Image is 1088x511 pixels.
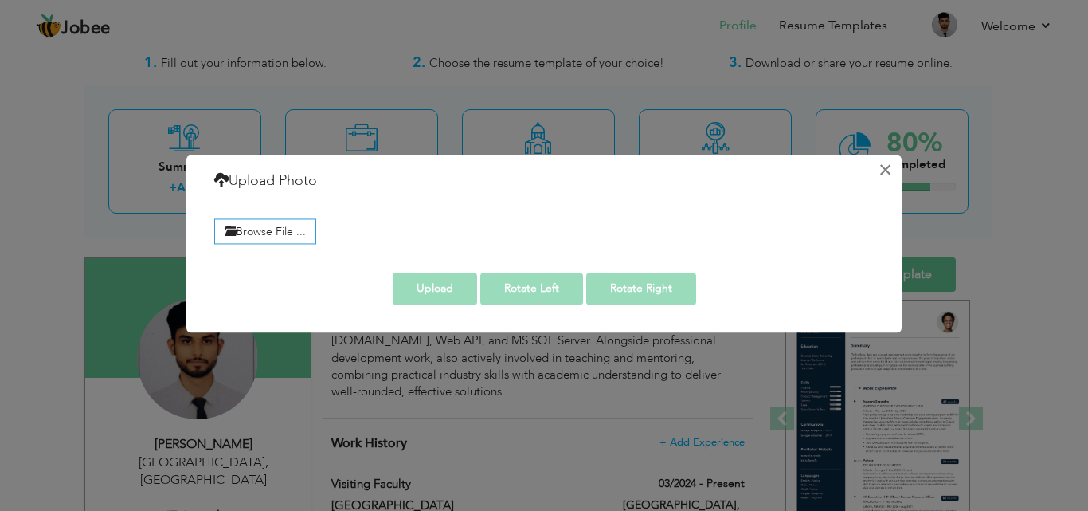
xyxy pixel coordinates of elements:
[480,273,583,305] button: Rotate Left
[214,219,316,244] label: Browse File ...
[872,157,898,183] button: ×
[586,273,696,305] button: Rotate Right
[214,171,317,191] h4: Upload Photo
[393,273,477,305] button: Upload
